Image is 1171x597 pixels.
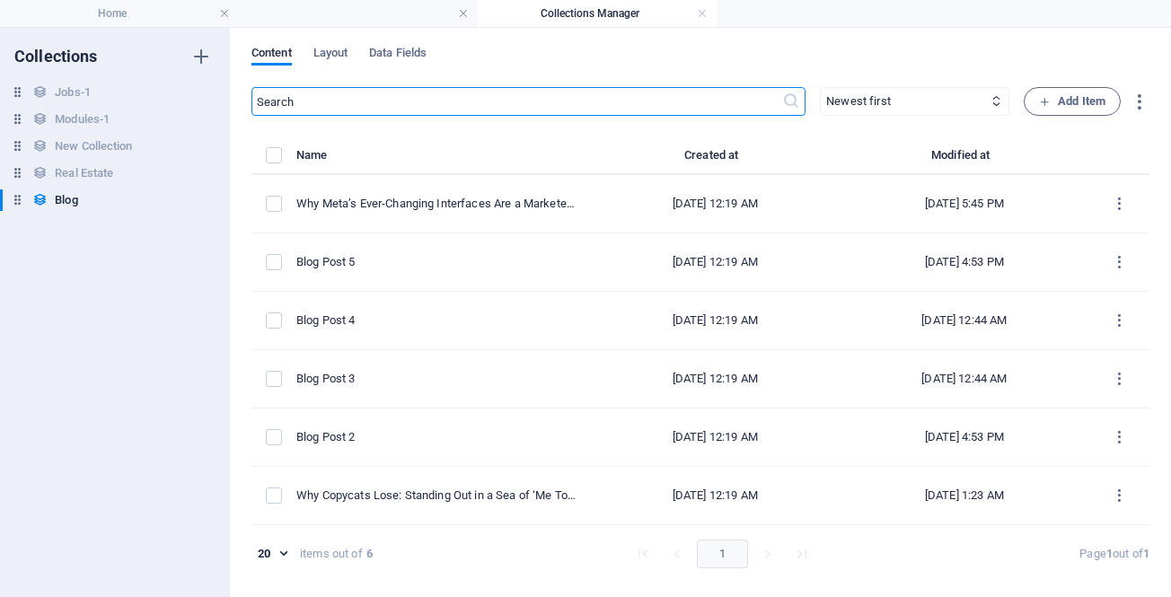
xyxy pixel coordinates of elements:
[251,87,782,116] input: Search
[1106,547,1113,560] strong: 1
[55,162,113,184] h6: Real Estate
[1024,87,1121,116] button: Add Item
[366,546,373,562] strong: 6
[478,4,717,23] h4: Collections Manager
[313,42,348,67] span: Layout
[605,196,826,212] div: [DATE] 12:19 AM
[1143,547,1149,560] strong: 1
[14,46,98,67] h6: Collections
[854,312,1075,329] div: [DATE] 12:44 AM
[1079,546,1149,562] div: Page out of
[626,540,819,568] nav: pagination navigation
[251,145,1149,525] table: items list
[605,312,826,329] div: [DATE] 12:19 AM
[296,145,591,175] th: Name
[296,254,577,270] div: Blog Post 5
[251,546,293,562] div: 20
[296,371,577,387] div: Blog Post 3
[369,42,427,67] span: Data Fields
[55,82,91,103] h6: Jobs-1
[296,429,577,445] div: Blog Post 2
[854,254,1075,270] div: [DATE] 4:53 PM
[697,540,748,568] button: page 1
[296,312,577,329] div: Blog Post 4
[296,196,577,212] div: Why Meta’s Ever-Changing Interfaces Are a Marketer’s Worst Nightmare
[605,487,826,504] div: [DATE] 12:19 AM
[55,136,132,157] h6: New Collection
[840,145,1089,175] th: Modified at
[591,145,841,175] th: Created at
[605,254,826,270] div: [DATE] 12:19 AM
[251,42,292,67] span: Content
[300,546,363,562] div: items out of
[854,429,1075,445] div: [DATE] 4:53 PM
[190,46,212,67] i: Create new collection
[55,189,77,211] h6: Blog
[854,371,1075,387] div: [DATE] 12:44 AM
[1039,91,1105,112] span: Add Item
[605,371,826,387] div: [DATE] 12:19 AM
[854,196,1075,212] div: [DATE] 5:45 PM
[296,487,577,504] div: Why Copycats Lose: Standing Out in a Sea of ‘Me Too’ Marketing
[605,429,826,445] div: [DATE] 12:19 AM
[55,109,110,130] h6: Modules-1
[854,487,1075,504] div: [DATE] 1:23 AM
